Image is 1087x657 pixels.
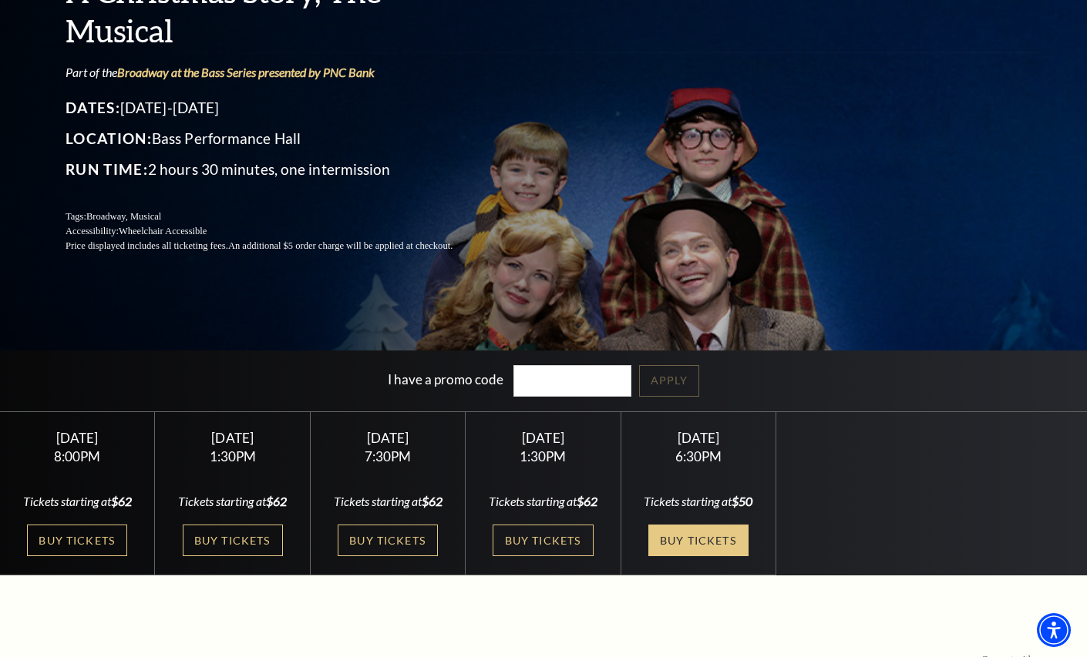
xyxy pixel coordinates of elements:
div: Tickets starting at [484,493,602,510]
a: Buy Tickets [648,525,749,556]
span: Wheelchair Accessible [119,226,207,236]
div: [DATE] [19,430,136,446]
span: Location: [66,129,152,147]
p: Accessibility: [66,224,490,239]
span: $62 [111,494,132,508]
div: Tickets starting at [639,493,757,510]
div: [DATE] [329,430,447,446]
div: 8:00PM [19,450,136,463]
span: $62 [422,494,443,508]
span: $50 [732,494,752,508]
a: Buy Tickets [338,525,438,556]
span: Dates: [66,99,120,116]
p: Bass Performance Hall [66,126,490,151]
label: I have a promo code [388,370,503,387]
p: Part of the [66,64,490,81]
div: 1:30PM [173,450,291,463]
div: Tickets starting at [329,493,447,510]
span: $62 [577,494,597,508]
div: [DATE] [639,430,757,446]
span: An additional $5 order charge will be applied at checkout. [228,240,453,251]
div: 6:30PM [639,450,757,463]
div: Accessibility Menu [1037,613,1071,647]
p: 2 hours 30 minutes, one intermission [66,157,490,182]
div: 7:30PM [329,450,447,463]
p: [DATE]-[DATE] [66,96,490,120]
p: Tags: [66,210,490,224]
div: 1:30PM [484,450,602,463]
a: Buy Tickets [493,525,593,556]
span: Run Time: [66,160,148,178]
div: Tickets starting at [173,493,291,510]
div: [DATE] [484,430,602,446]
div: [DATE] [173,430,291,446]
a: Buy Tickets [27,525,127,556]
span: Broadway, Musical [86,211,161,222]
span: $62 [266,494,287,508]
div: Tickets starting at [19,493,136,510]
a: Broadway at the Bass Series presented by PNC Bank - open in a new tab [117,65,375,79]
p: Price displayed includes all ticketing fees. [66,239,490,253]
a: Buy Tickets [183,525,283,556]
